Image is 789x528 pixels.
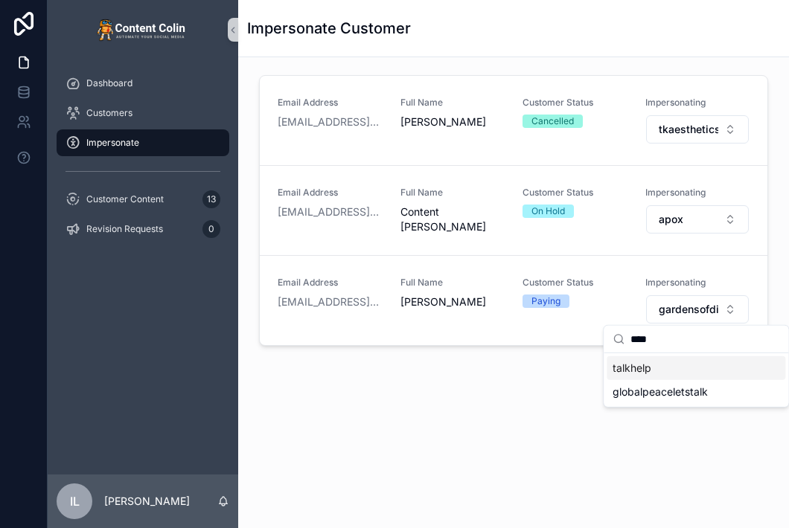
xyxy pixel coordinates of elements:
span: tkaesthetics [659,122,719,137]
span: globalpeaceletstalk [613,384,708,399]
span: Email Address [278,187,383,199]
span: Customer Status [523,97,627,109]
div: On Hold [531,205,565,218]
a: Impersonate [57,129,229,156]
button: Select Button [646,205,750,234]
div: 0 [202,220,220,238]
span: Impersonating [645,187,750,199]
span: Full Name [400,187,505,199]
span: gardensofdistinction [659,302,719,317]
span: Customers [86,107,132,119]
span: Customer Status [523,187,627,199]
a: Customer Content13 [57,186,229,213]
img: App logo [97,18,189,42]
div: Cancelled [531,115,574,128]
span: Full Name [400,277,505,289]
span: Impersonate [86,137,139,149]
a: Revision Requests0 [57,216,229,242]
p: [PERSON_NAME] [104,494,190,509]
span: Revision Requests [86,223,163,235]
span: Content [PERSON_NAME] [400,205,505,234]
span: [PERSON_NAME] [400,294,505,309]
h1: Impersonate Customer [247,18,411,39]
div: Suggestions [604,353,788,407]
div: Paying [531,294,560,308]
a: [EMAIL_ADDRESS][DOMAIN_NAME] [278,205,383,219]
a: [EMAIL_ADDRESS][DOMAIN_NAME] [278,294,383,309]
span: talkhelp [613,361,651,376]
span: Full Name [400,97,505,109]
button: Select Button [646,115,750,144]
div: 13 [202,190,220,208]
span: Impersonating [645,97,750,109]
a: [EMAIL_ADDRESS][DOMAIN_NAME] [278,115,383,129]
a: Customers [57,100,229,126]
span: Customer Content [86,193,164,205]
span: IL [70,492,80,510]
span: Dashboard [86,77,132,89]
div: scrollable content [48,59,238,262]
button: Select Button [646,295,750,323]
span: Customer Status [523,277,627,289]
span: Impersonating [645,277,750,289]
span: [PERSON_NAME] [400,115,505,129]
span: apox [659,212,683,227]
span: Email Address [278,97,383,109]
span: Email Address [278,277,383,289]
a: Dashboard [57,70,229,97]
